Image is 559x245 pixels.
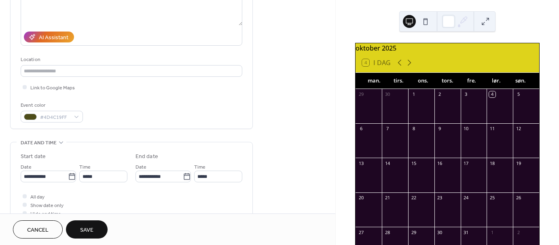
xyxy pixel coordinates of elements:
div: 29 [411,229,417,235]
span: Time [79,163,91,171]
div: 26 [515,195,521,201]
div: 30 [384,91,390,97]
span: Time [194,163,205,171]
button: Save [66,220,108,239]
div: 19 [515,160,521,166]
div: 29 [358,91,364,97]
div: 7 [384,126,390,132]
span: Save [80,226,93,234]
div: 3 [463,91,469,97]
div: End date [136,152,158,161]
span: Date and time [21,139,57,147]
div: oktober 2025 [356,43,539,53]
div: man. [362,73,386,89]
div: 6 [358,126,364,132]
div: Location [21,55,241,64]
div: 25 [489,195,495,201]
div: fre. [459,73,484,89]
button: Cancel [13,220,63,239]
div: 24 [463,195,469,201]
div: Event color [21,101,81,110]
div: 2 [515,229,521,235]
div: 15 [411,160,417,166]
div: Start date [21,152,46,161]
span: Cancel [27,226,49,234]
span: Hide end time [30,210,61,218]
div: 9 [437,126,443,132]
div: 14 [384,160,390,166]
div: 23 [437,195,443,201]
div: 17 [463,160,469,166]
div: 8 [411,126,417,132]
div: 20 [358,195,364,201]
div: 16 [437,160,443,166]
div: 10 [463,126,469,132]
div: søn. [508,73,533,89]
div: 5 [515,91,521,97]
div: 13 [358,160,364,166]
div: 4 [489,91,495,97]
span: Date [21,163,32,171]
div: 27 [358,229,364,235]
div: 11 [489,126,495,132]
div: 2 [437,91,443,97]
div: 1 [411,91,417,97]
div: 1 [489,229,495,235]
span: All day [30,193,44,201]
div: AI Assistant [39,34,68,42]
div: 22 [411,195,417,201]
div: 18 [489,160,495,166]
div: 30 [437,229,443,235]
div: tors. [435,73,459,89]
button: AI Assistant [24,32,74,42]
div: 28 [384,229,390,235]
div: ons. [411,73,435,89]
span: #4D4C19FF [40,113,70,122]
div: 12 [515,126,521,132]
div: 21 [384,195,390,201]
div: tirs. [386,73,411,89]
span: Link to Google Maps [30,84,75,92]
span: Date [136,163,146,171]
span: Show date only [30,201,64,210]
div: lør. [484,73,508,89]
div: 31 [463,229,469,235]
